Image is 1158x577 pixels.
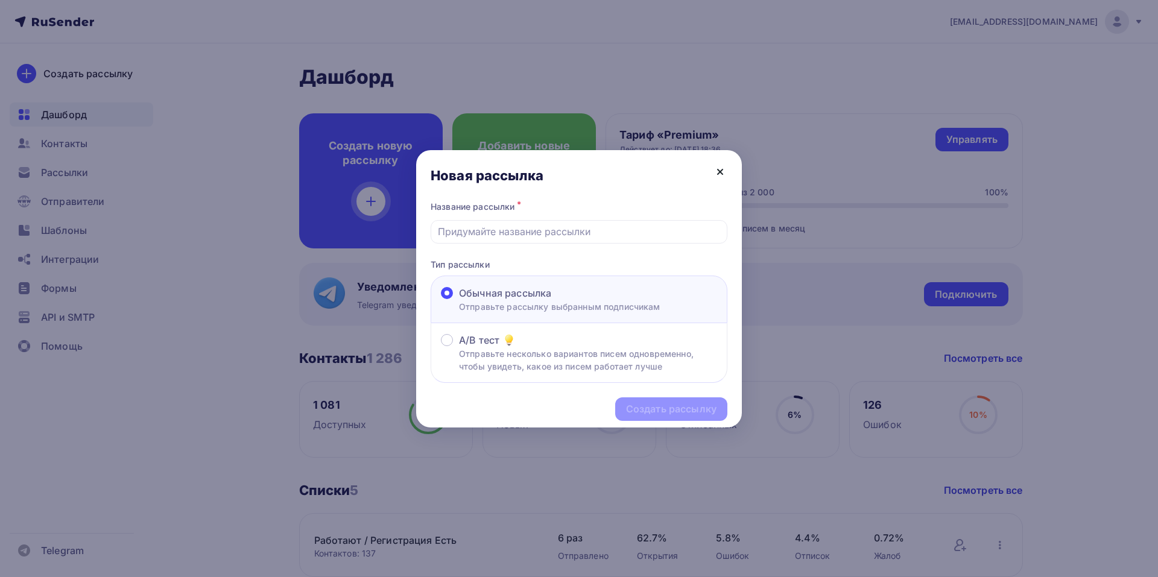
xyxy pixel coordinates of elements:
p: Отправьте рассылку выбранным подписчикам [459,300,660,313]
div: Название рассылки [431,198,727,215]
span: A/B тест [459,333,499,347]
input: Придумайте название рассылки [438,224,721,239]
span: Обычная рассылка [459,286,551,300]
p: Отправьте несколько вариантов писем одновременно, чтобы увидеть, какое из писем работает лучше [459,347,717,373]
div: Новая рассылка [431,167,543,184]
p: Тип рассылки [431,258,727,271]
